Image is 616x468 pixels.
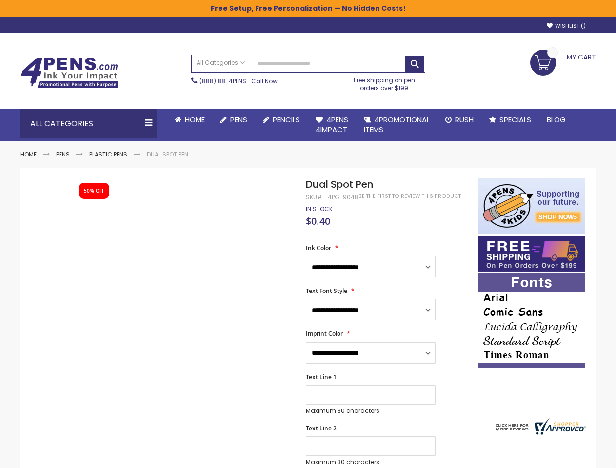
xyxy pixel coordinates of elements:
div: Free shipping on pen orders over $199 [343,73,425,92]
span: 4PROMOTIONAL ITEMS [364,115,430,135]
p: Maximum 30 characters [306,458,436,466]
span: - Call Now! [199,77,279,85]
span: Specials [499,115,531,125]
div: 50% OFF [84,188,104,195]
span: In stock [306,205,333,213]
span: Text Font Style [306,287,347,295]
a: Be the first to review this product [358,193,461,200]
a: Blog [539,109,574,131]
span: Text Line 2 [306,424,337,432]
a: Pencils [255,109,308,131]
span: All Categories [197,59,245,67]
span: 4Pens 4impact [316,115,348,135]
img: 4Pens Custom Pens and Promotional Products [20,57,118,88]
div: All Categories [20,109,157,138]
li: Dual Spot Pen [147,151,188,158]
img: Free shipping on orders over $199 [478,236,585,272]
a: Plastic Pens [89,150,127,158]
a: Rush [437,109,481,131]
a: 4Pens4impact [308,109,356,141]
a: Pens [213,109,255,131]
img: font-personalization-examples [478,273,585,368]
span: Text Line 1 [306,373,337,381]
div: 4PG-9048 [328,194,358,201]
span: Pens [230,115,247,125]
span: Blog [547,115,566,125]
a: Home [167,109,213,131]
a: All Categories [192,55,250,71]
p: Maximum 30 characters [306,407,436,415]
span: Home [185,115,205,125]
span: Pencils [273,115,300,125]
span: Ink Color [306,244,331,252]
span: Dual Spot Pen [306,177,373,191]
span: Rush [455,115,474,125]
strong: SKU [306,193,324,201]
img: 4pens 4 kids [478,178,585,234]
a: 4pens.com certificate URL [493,429,586,437]
a: Pens [56,150,70,158]
span: $0.40 [306,214,330,228]
div: Availability [306,205,333,213]
a: Specials [481,109,539,131]
a: Wishlist [547,22,586,30]
a: (888) 88-4PENS [199,77,246,85]
span: Imprint Color [306,330,343,338]
img: 4pens.com widget logo [493,418,586,435]
a: Home [20,150,37,158]
a: 4PROMOTIONALITEMS [356,109,437,141]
